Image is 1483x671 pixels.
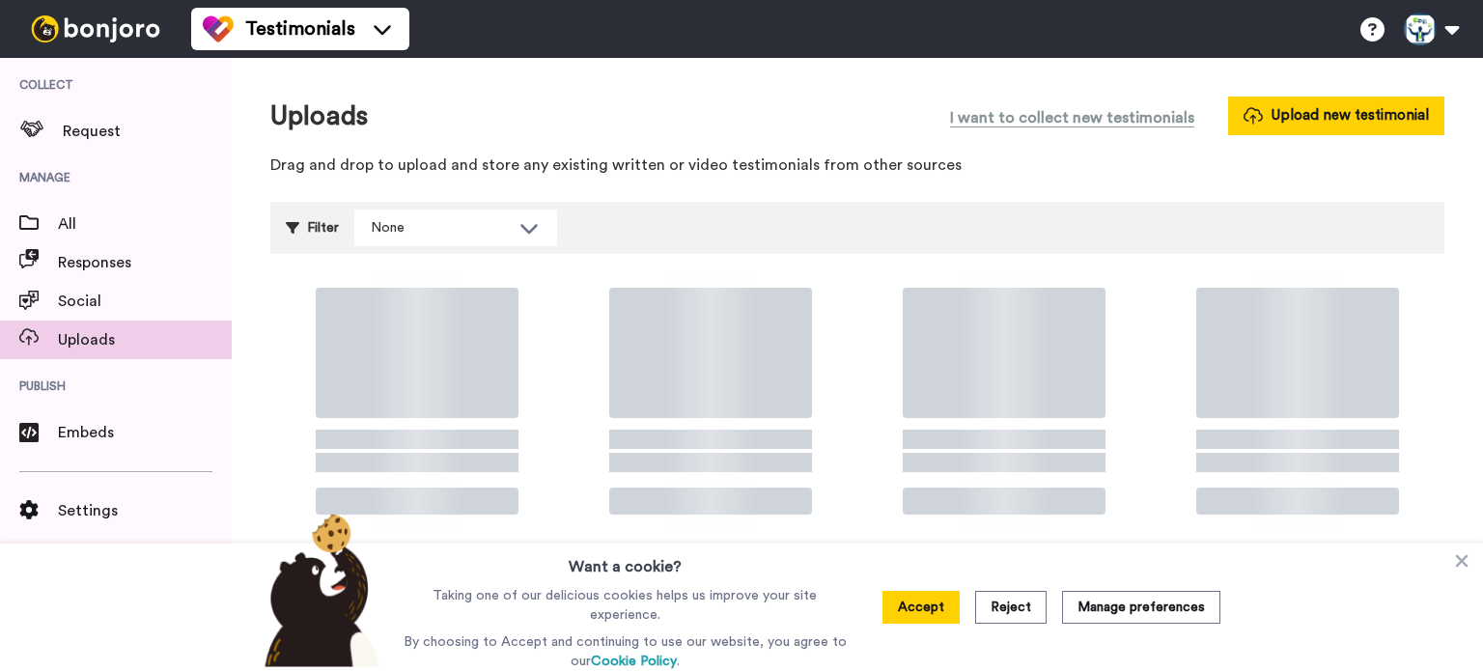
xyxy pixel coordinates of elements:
[286,210,339,246] div: Filter
[399,632,852,671] p: By choosing to Accept and continuing to use our website, you agree to our .
[247,513,390,667] img: bear-with-cookie.png
[58,328,232,351] span: Uploads
[63,120,232,143] span: Request
[1062,591,1220,624] button: Manage preferences
[371,218,510,238] div: None
[203,14,234,44] img: tm-color.svg
[58,251,232,274] span: Responses
[58,421,232,444] span: Embeds
[1228,97,1444,134] button: Upload new testimonial
[569,544,682,578] h3: Want a cookie?
[270,101,368,131] h1: Uploads
[936,97,1209,135] button: I want to collect new testimonials
[270,154,1444,177] p: Drag and drop to upload and store any existing written or video testimonials from other sources
[23,15,168,42] img: bj-logo-header-white.svg
[975,591,1047,624] button: Reject
[58,212,232,236] span: All
[950,106,1194,129] span: I want to collect new testimonials
[399,586,852,625] p: Taking one of our delicious cookies helps us improve your site experience.
[58,499,232,522] span: Settings
[882,591,960,624] button: Accept
[591,655,677,668] a: Cookie Policy
[245,15,355,42] span: Testimonials
[58,290,232,313] span: Social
